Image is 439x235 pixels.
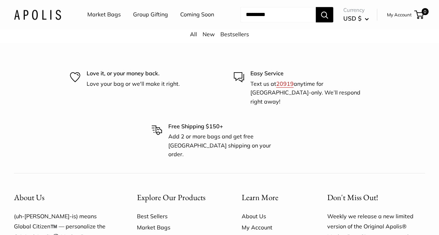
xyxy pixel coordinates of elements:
a: About Us [242,211,303,222]
a: My Account [242,222,303,233]
a: All [190,31,197,38]
span: USD $ [343,15,361,22]
p: Easy Service [250,69,370,78]
button: USD $ [343,13,369,24]
p: Text us at anytime for [GEOGRAPHIC_DATA]-only. We’ll respond right away! [250,79,370,106]
p: Don't Miss Out! [327,191,425,204]
a: New [203,31,215,38]
img: Apolis [14,9,61,20]
button: Explore Our Products [137,191,217,204]
input: Search... [240,7,316,22]
a: Market Bags [87,9,121,20]
a: 0 [415,10,424,19]
a: My Account [387,10,412,19]
button: Search [316,7,333,22]
span: About Us [14,192,44,203]
span: Currency [343,5,369,15]
a: 20919 [276,80,294,87]
span: Learn More [242,192,278,203]
p: Free Shipping $150+ [168,122,287,131]
p: Love it, or your money back. [87,69,180,78]
a: Market Bags [137,222,217,233]
p: Add 2 or more bags and get free [GEOGRAPHIC_DATA] shipping on your order. [168,132,287,159]
span: Explore Our Products [137,192,205,203]
a: Bestsellers [220,31,249,38]
a: Coming Soon [180,9,214,20]
p: Love your bag or we'll make it right. [87,79,180,89]
a: Best Sellers [137,211,217,222]
button: Learn More [242,191,303,204]
span: 0 [422,8,429,15]
a: Group Gifting [133,9,168,20]
button: About Us [14,191,112,204]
